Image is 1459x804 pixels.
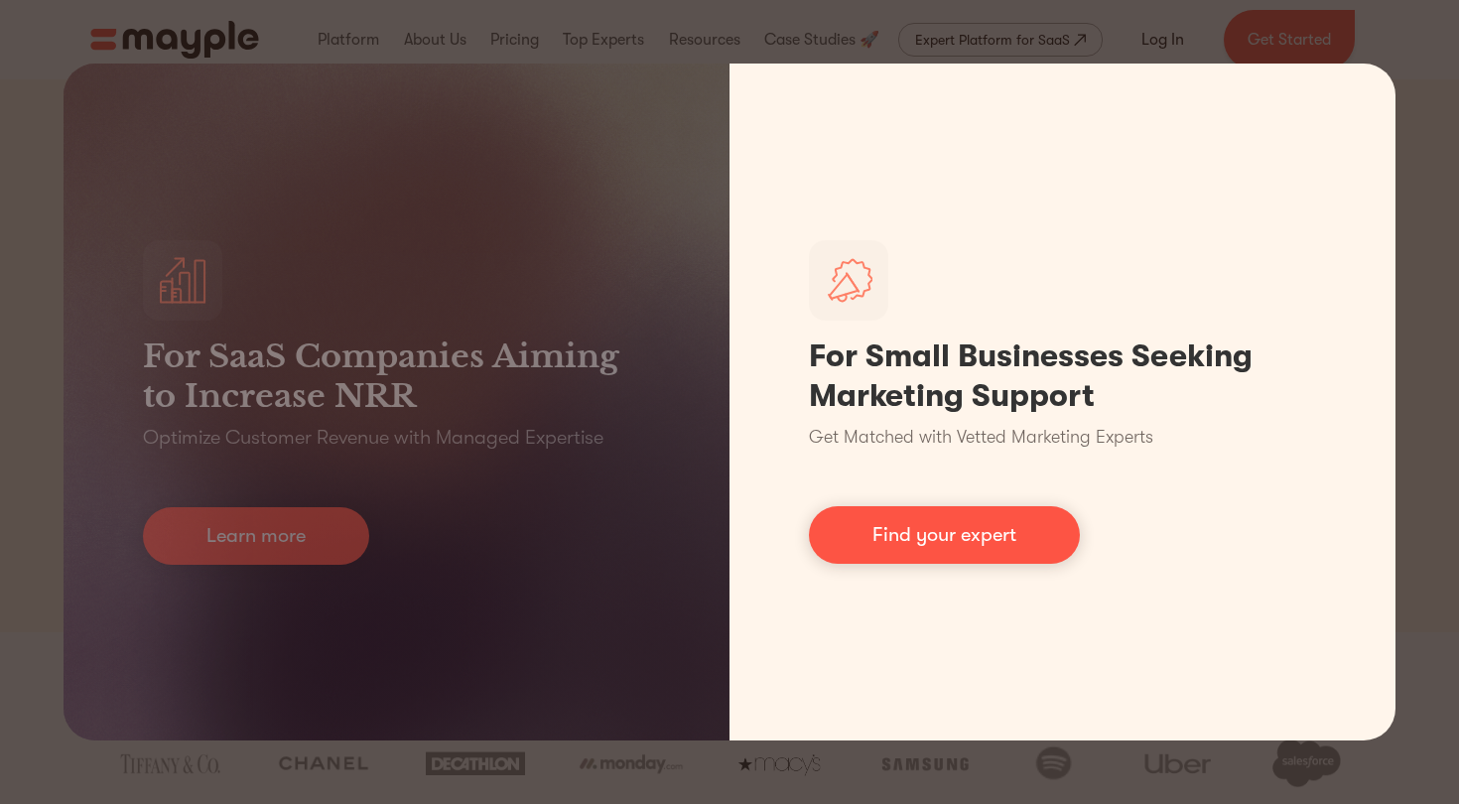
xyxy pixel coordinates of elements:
h3: For SaaS Companies Aiming to Increase NRR [143,336,650,416]
h1: For Small Businesses Seeking Marketing Support [809,336,1316,416]
a: Find your expert [809,506,1080,564]
a: Learn more [143,507,369,565]
p: Optimize Customer Revenue with Managed Expertise [143,424,603,452]
p: Get Matched with Vetted Marketing Experts [809,424,1153,451]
